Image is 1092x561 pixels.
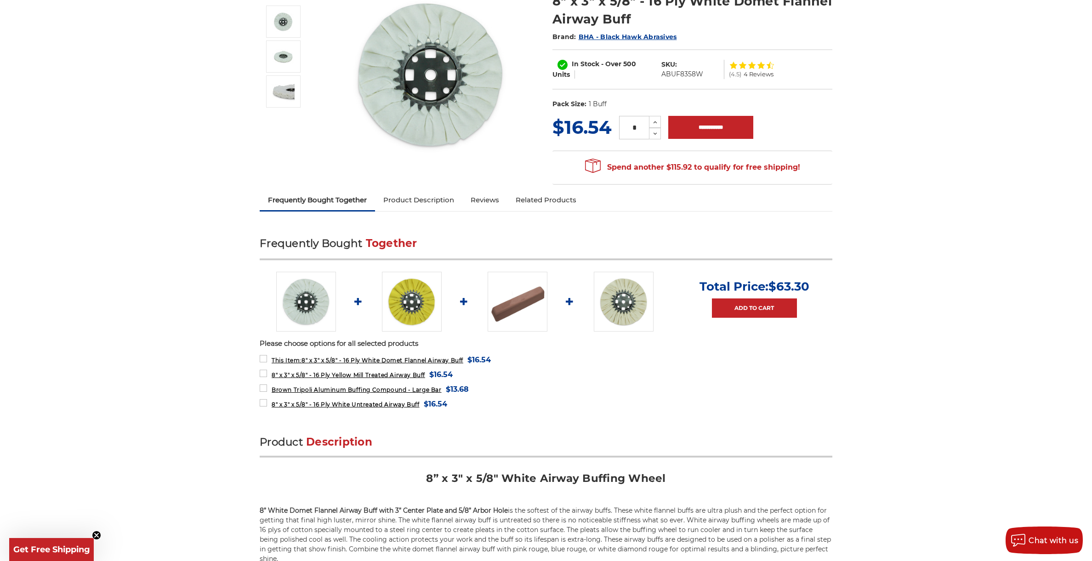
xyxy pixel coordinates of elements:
a: Related Products [507,190,585,210]
button: Chat with us [1006,527,1083,554]
span: $63.30 [768,279,809,294]
dt: Pack Size: [552,99,586,109]
p: Total Price: [700,279,809,294]
span: Together [366,237,417,250]
span: Frequently Bought [260,237,362,250]
span: $16.54 [424,398,447,410]
div: Get Free ShippingClose teaser [9,538,94,561]
span: Description [306,435,372,448]
span: Brown Tripoli Aluminum Buffing Compound - Large Bar [272,386,442,393]
span: $16.54 [552,116,612,138]
dt: SKU: [661,60,677,69]
a: Frequently Bought Together [260,190,375,210]
img: 8 inch white domet flannel airway buffing wheel [276,272,336,332]
strong: This Item: [272,357,301,364]
h2: 8” x 3" x 5/8" White Airway Buffing Wheel [260,471,832,492]
span: Get Free Shipping [13,544,90,555]
button: Close teaser [92,531,101,540]
span: 4 Reviews [744,71,773,77]
a: Product Description [375,190,462,210]
span: 8" x 3" x 5/8" - 16 Ply White Untreated Airway Buff [272,401,420,408]
span: $16.54 [429,368,453,381]
span: Spend another $115.92 to qualify for free shipping! [585,163,800,172]
span: Brand: [552,33,576,41]
span: Chat with us [1029,536,1078,545]
a: Reviews [462,190,507,210]
span: In Stock [572,60,599,68]
strong: 8” White Domet Flannel Airway Buff with 3” Center Plate and 5/8” Arbor Hole [260,506,508,515]
span: 500 [623,60,636,68]
span: Product [260,435,303,448]
dd: 1 Buff [589,99,607,109]
span: Units [552,70,570,79]
img: 8 inch white domet flannel airway buffing wheel [272,10,295,33]
dd: ABUF8358W [661,69,703,79]
span: - Over [601,60,621,68]
span: (4.5) [729,71,741,77]
a: BHA - Black Hawk Abrasives [579,33,677,41]
p: Please choose options for all selected products [260,338,832,349]
img: 8 x 3 x 5/8 airway polishing wheel [272,45,295,68]
span: 8" x 3" x 5/8" - 16 Ply Yellow Mill Treated Airway Buff [272,372,425,378]
span: 8" x 3" x 5/8" - 16 Ply White Domet Flannel Airway Buff [272,357,463,364]
a: Add to Cart [712,298,797,318]
img: 8" x 3" x 5/8" - 16 Ply White Domet Flannel Airway Buff [272,80,295,103]
span: $13.68 [446,383,469,395]
span: $16.54 [467,354,491,366]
